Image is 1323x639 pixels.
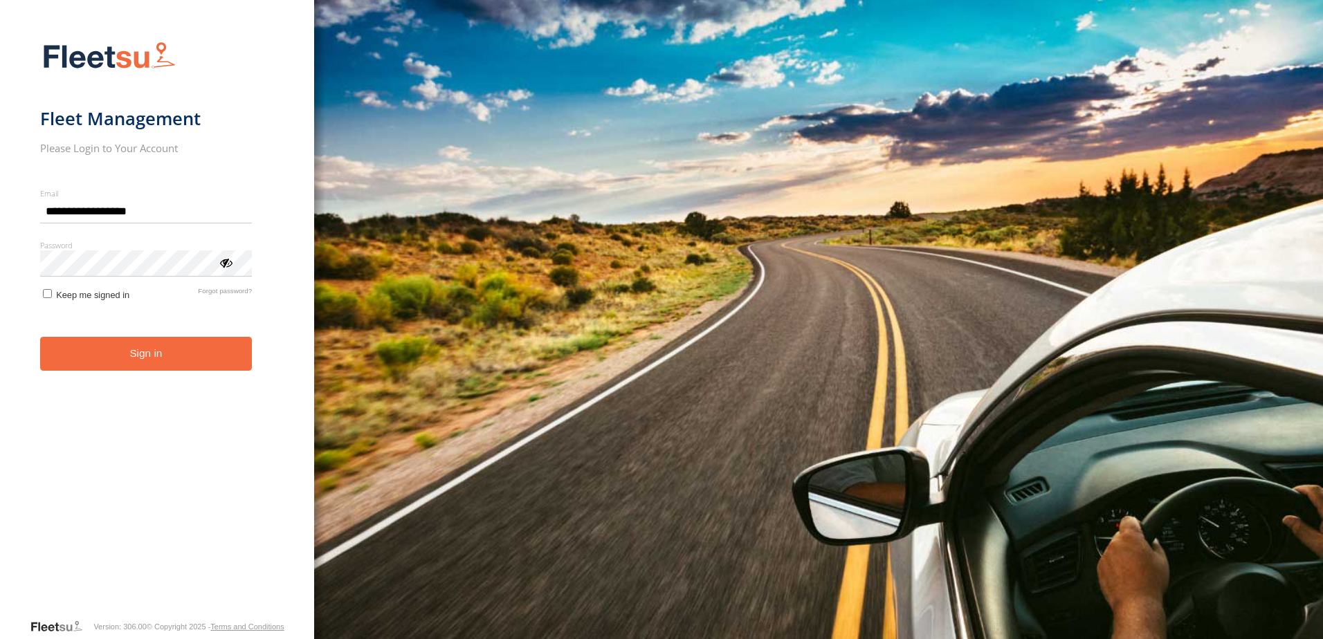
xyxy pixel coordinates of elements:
[40,141,253,155] h2: Please Login to Your Account
[40,33,275,618] form: main
[40,188,253,198] label: Email
[93,622,146,631] div: Version: 306.00
[56,290,129,300] span: Keep me signed in
[43,289,52,298] input: Keep me signed in
[40,39,179,74] img: Fleetsu
[147,622,284,631] div: © Copyright 2025 -
[198,287,252,300] a: Forgot password?
[210,622,284,631] a: Terms and Conditions
[30,620,93,633] a: Visit our Website
[40,107,253,130] h1: Fleet Management
[40,337,253,371] button: Sign in
[219,255,232,269] div: ViewPassword
[40,240,253,250] label: Password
